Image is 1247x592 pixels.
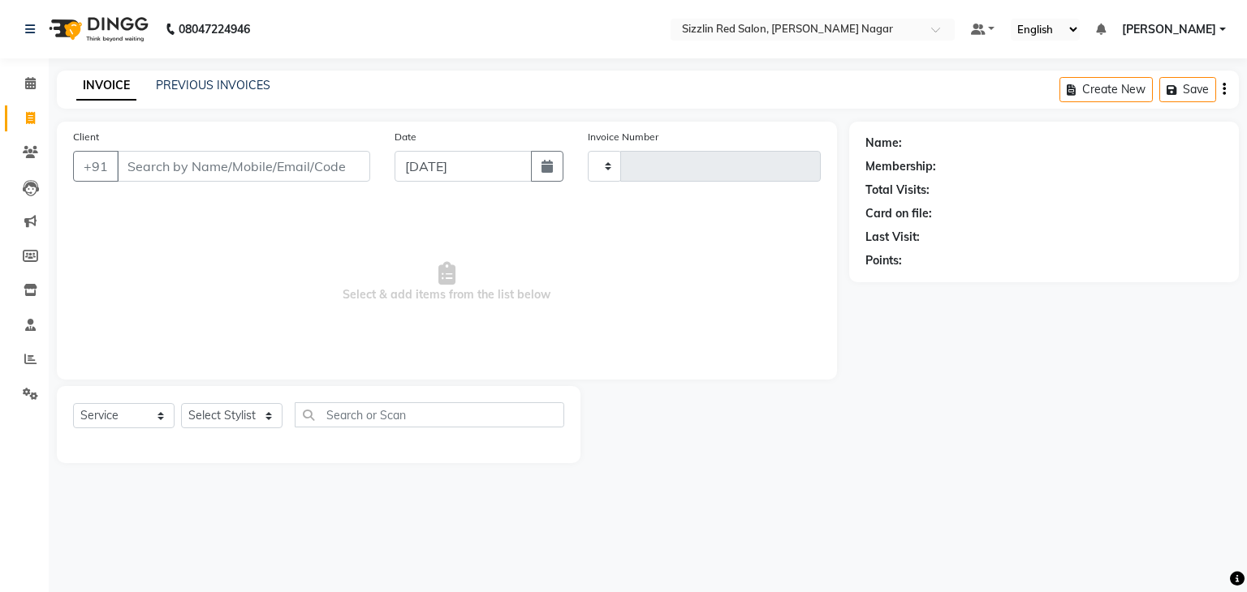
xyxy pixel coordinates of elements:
div: Membership: [865,158,936,175]
label: Invoice Number [588,130,658,144]
div: Total Visits: [865,182,930,199]
b: 08047224946 [179,6,250,52]
button: Save [1159,77,1216,102]
a: INVOICE [76,71,136,101]
label: Client [73,130,99,144]
span: Select & add items from the list below [73,201,821,363]
div: Card on file: [865,205,932,222]
img: logo [41,6,153,52]
button: +91 [73,151,119,182]
div: Last Visit: [865,229,920,246]
span: [PERSON_NAME] [1122,21,1216,38]
label: Date [395,130,416,144]
a: PREVIOUS INVOICES [156,78,270,92]
button: Create New [1059,77,1153,102]
input: Search or Scan [295,402,564,427]
div: Name: [865,135,902,152]
input: Search by Name/Mobile/Email/Code [117,151,370,182]
div: Points: [865,252,902,269]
